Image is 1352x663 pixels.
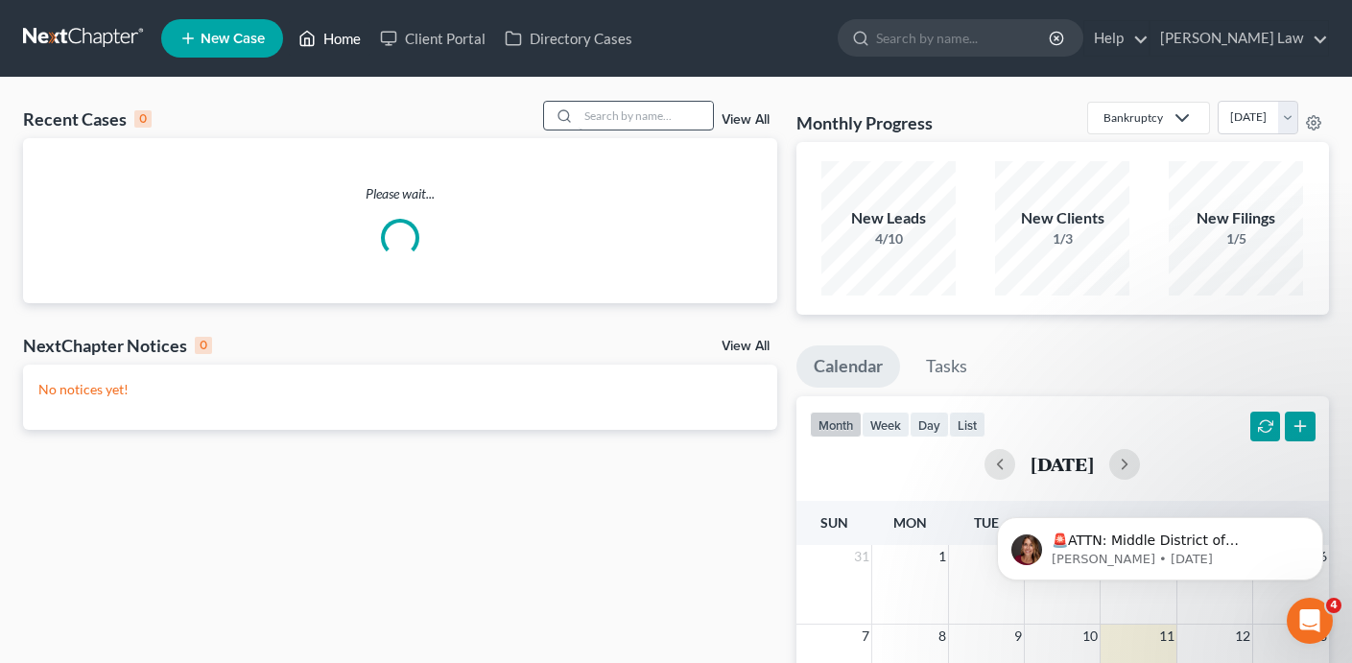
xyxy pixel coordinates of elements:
[821,207,956,229] div: New Leads
[968,477,1352,611] iframe: Intercom notifications message
[722,340,770,353] a: View All
[862,412,910,438] button: week
[134,110,152,128] div: 0
[289,21,370,56] a: Home
[1233,625,1252,648] span: 12
[1157,625,1176,648] span: 11
[995,207,1129,229] div: New Clients
[1080,625,1100,648] span: 10
[1326,598,1341,613] span: 4
[1150,21,1328,56] a: [PERSON_NAME] Law
[852,545,871,568] span: 31
[1084,21,1149,56] a: Help
[1103,109,1163,126] div: Bankruptcy
[949,412,985,438] button: list
[579,102,713,130] input: Search by name...
[937,545,948,568] span: 1
[910,412,949,438] button: day
[1031,454,1094,474] h2: [DATE]
[722,113,770,127] a: View All
[893,514,927,531] span: Mon
[821,229,956,249] div: 4/10
[1169,229,1303,249] div: 1/5
[860,625,871,648] span: 7
[995,229,1129,249] div: 1/3
[1012,625,1024,648] span: 9
[1287,598,1333,644] iframe: Intercom live chat
[201,32,265,46] span: New Case
[796,345,900,388] a: Calendar
[937,625,948,648] span: 8
[810,412,862,438] button: month
[820,514,848,531] span: Sun
[38,380,762,399] p: No notices yet!
[876,20,1052,56] input: Search by name...
[909,345,984,388] a: Tasks
[1169,207,1303,229] div: New Filings
[23,334,212,357] div: NextChapter Notices
[495,21,642,56] a: Directory Cases
[370,21,495,56] a: Client Portal
[195,337,212,354] div: 0
[23,184,777,203] p: Please wait...
[796,111,933,134] h3: Monthly Progress
[23,107,152,130] div: Recent Cases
